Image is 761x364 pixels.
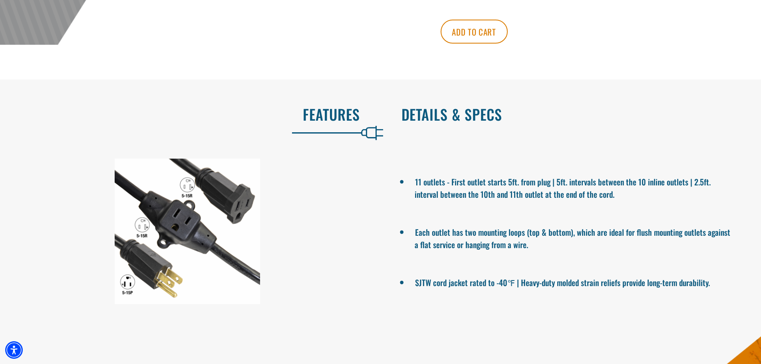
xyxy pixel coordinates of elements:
h2: Details & Specs [401,106,745,123]
li: Each outlet has two mounting loops (top & bottom), which are ideal for flush mounting outlets aga... [415,224,733,251]
li: SJTW cord jacket rated to -40℉ | Heavy-duty molded strain reliefs provide long-term durability. [415,274,733,289]
button: Add to cart [441,20,508,44]
div: Accessibility Menu [5,341,23,359]
li: 11 outlets - First outlet starts 5ft. from plug | 5ft. intervals between the 10 inline outlets | ... [415,174,733,200]
h2: Features [17,106,360,123]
